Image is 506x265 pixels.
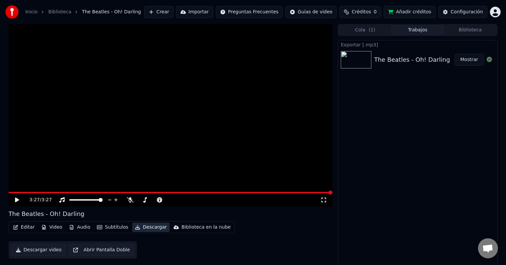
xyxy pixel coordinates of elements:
div: Configuración [451,9,483,15]
button: Trabajos [391,25,444,35]
button: Subtítulos [94,223,131,232]
span: The Beatles - Oh! Darling [82,9,141,15]
img: youka [5,5,19,19]
a: Biblioteca [48,9,71,15]
button: Mostrar [455,54,484,66]
span: 3:27 [29,197,40,203]
button: Descargar [132,223,170,232]
span: Créditos [352,9,371,15]
button: Guías de video [285,6,337,18]
span: ( 1 ) [369,27,375,33]
button: Cola [339,25,391,35]
div: The Beatles - Oh! Darling [9,209,85,219]
button: Descargar video [11,244,66,256]
button: Video [39,223,65,232]
button: Crear [144,6,174,18]
div: / [29,197,45,203]
button: Importar [176,6,213,18]
span: 0 [374,9,377,15]
a: Inicio [25,9,38,15]
div: Biblioteca en la nube [182,224,231,231]
div: Exportar [.mp3] [338,40,497,48]
button: Añadir créditos [384,6,436,18]
nav: breadcrumb [25,9,141,15]
button: Audio [66,223,93,232]
span: 3:27 [41,197,52,203]
button: Créditos0 [339,6,381,18]
button: Preguntas Frecuentes [216,6,283,18]
div: The Beatles - Oh! Darling [374,55,450,64]
button: Editar [10,223,37,232]
button: Biblioteca [444,25,497,35]
a: Chat abierto [478,238,498,258]
button: Configuración [438,6,487,18]
button: Abrir Pantalla Doble [69,244,134,256]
